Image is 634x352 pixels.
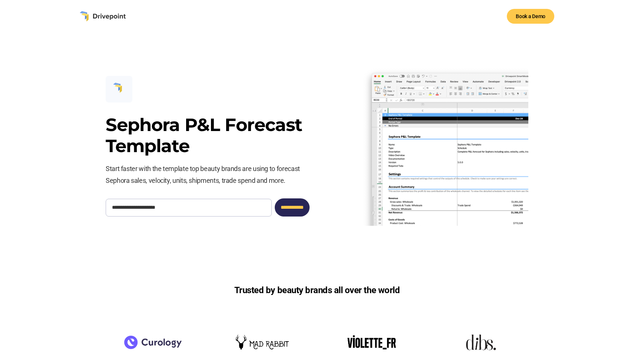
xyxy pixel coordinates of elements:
h6: Trusted by beauty brands all over the world [234,284,400,297]
a: Book a Demo [507,9,554,24]
h3: Sephora P&L Forecast Template [106,114,310,157]
p: Start faster with the template top beauty brands are using to forecast Sephora sales, velocity, u... [106,163,310,187]
form: Email Form [106,198,310,217]
div: Book a Demo [516,12,545,21]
